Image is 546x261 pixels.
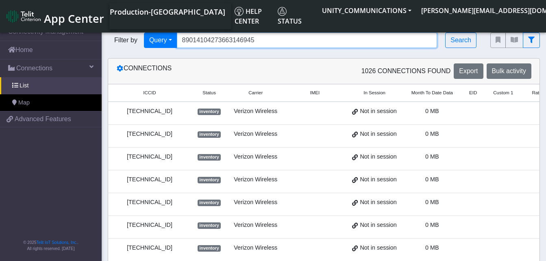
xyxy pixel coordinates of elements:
[445,33,476,48] button: Search
[493,89,513,96] span: Custom 1
[425,130,439,137] span: 0 MB
[363,89,385,96] span: In Session
[425,153,439,160] span: 0 MB
[232,198,279,207] div: Verizon Wireless
[232,152,279,161] div: Verizon Wireless
[360,107,396,116] span: Not in session
[198,131,221,138] span: inventory
[232,221,279,230] div: Verizon Wireless
[113,130,186,139] div: [TECHNICAL_ID]
[110,7,225,17] span: Production-[GEOGRAPHIC_DATA]
[202,89,216,96] span: Status
[113,107,186,116] div: [TECHNICAL_ID]
[37,240,77,245] a: Telit IoT Solutions, Inc.
[198,177,221,183] span: inventory
[274,3,317,29] a: Status
[278,7,287,16] img: status.svg
[198,222,221,229] span: inventory
[16,63,52,73] span: Connections
[109,3,225,20] a: Your current platform instance
[113,175,186,184] div: [TECHNICAL_ID]
[459,67,478,74] span: Export
[235,7,262,26] span: Help center
[44,11,104,26] span: App Center
[248,89,263,96] span: Carrier
[20,81,28,90] span: List
[360,198,396,207] span: Not in session
[15,114,71,124] span: Advanced Features
[198,109,221,115] span: inventory
[113,221,186,230] div: [TECHNICAL_ID]
[425,222,439,228] span: 0 MB
[235,7,244,16] img: knowledge.svg
[177,33,437,48] input: Search...
[113,244,186,252] div: [TECHNICAL_ID]
[469,89,477,96] span: EID
[110,63,324,79] div: Connections
[113,152,186,161] div: [TECHNICAL_ID]
[360,130,396,139] span: Not in session
[198,245,221,252] span: inventory
[113,198,186,207] div: [TECHNICAL_ID]
[198,154,221,161] span: inventory
[317,3,416,18] button: UNITY_COMMUNICATIONS
[231,3,274,29] a: Help center
[360,244,396,252] span: Not in session
[492,67,526,74] span: Bulk activity
[487,63,531,79] button: Bulk activity
[7,10,41,23] img: logo-telit-cinterion-gw-new.png
[232,244,279,252] div: Verizon Wireless
[232,175,279,184] div: Verizon Wireless
[108,35,144,45] span: Filter by
[490,33,540,48] div: fitlers menu
[425,199,439,205] span: 0 MB
[18,98,30,107] span: Map
[411,89,453,96] span: Month To Date Data
[425,176,439,183] span: 0 MB
[360,175,396,184] span: Not in session
[198,200,221,206] span: inventory
[232,107,279,116] div: Verizon Wireless
[144,33,177,48] button: Query
[360,152,396,161] span: Not in session
[425,108,439,114] span: 0 MB
[310,89,320,96] span: IMEI
[278,7,302,26] span: Status
[7,8,103,25] a: App Center
[425,244,439,251] span: 0 MB
[232,130,279,139] div: Verizon Wireless
[143,89,156,96] span: ICCID
[360,221,396,230] span: Not in session
[361,66,451,76] span: 1026 Connections found
[454,63,483,79] button: Export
